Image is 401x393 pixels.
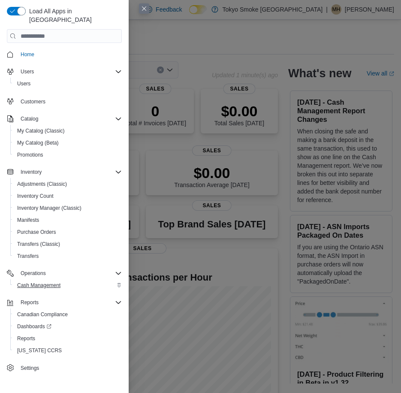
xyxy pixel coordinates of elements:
span: Transfers [17,253,39,260]
button: Operations [3,267,125,279]
span: My Catalog (Classic) [14,126,122,136]
nav: Complex example [7,45,122,376]
span: Users [14,79,122,89]
span: Adjustments (Classic) [14,179,122,189]
span: Inventory Count [17,193,54,200]
span: Transfers [14,251,122,261]
button: Settings [3,362,125,374]
a: Transfers [14,251,42,261]
button: Purchase Orders [10,226,125,238]
span: [US_STATE] CCRS [17,347,62,354]
a: Transfers (Classic) [14,239,63,249]
span: Washington CCRS [14,345,122,356]
span: Customers [17,96,122,106]
a: Dashboards [10,320,125,333]
button: Customers [3,95,125,107]
span: Cash Management [14,280,122,290]
span: Reports [21,299,39,306]
button: Close this dialog [139,3,149,14]
span: Home [17,49,122,60]
a: Inventory Manager (Classic) [14,203,85,213]
button: Promotions [10,149,125,161]
span: Settings [17,363,122,373]
a: Settings [17,363,42,373]
span: Reports [14,333,122,344]
button: Users [17,67,37,77]
button: Reports [3,296,125,308]
a: Adjustments (Classic) [14,179,70,189]
span: Settings [21,365,39,372]
button: Catalog [3,113,125,125]
a: Manifests [14,215,42,225]
button: Inventory Count [10,190,125,202]
button: My Catalog (Beta) [10,137,125,149]
span: Inventory [21,169,42,175]
span: My Catalog (Classic) [17,127,65,134]
button: Operations [17,268,49,278]
a: Canadian Compliance [14,309,71,320]
button: Reports [10,333,125,345]
a: My Catalog (Beta) [14,138,62,148]
span: Operations [17,268,122,278]
button: Catalog [17,114,42,124]
button: Cash Management [10,279,125,291]
a: Dashboards [14,321,55,332]
span: Canadian Compliance [17,311,68,318]
span: Users [21,68,34,75]
button: Users [10,78,125,90]
span: Dashboards [14,321,122,332]
button: Inventory [3,166,125,178]
span: Customers [21,98,45,105]
span: My Catalog (Beta) [14,138,122,148]
a: Inventory Count [14,191,57,201]
a: Cash Management [14,280,64,290]
button: Inventory Manager (Classic) [10,202,125,214]
a: Reports [14,333,39,344]
span: Inventory Manager (Classic) [17,205,81,212]
span: Cash Management [17,282,60,289]
a: Home [17,49,38,60]
button: Home [3,48,125,60]
span: Users [17,67,122,77]
span: Load All Apps in [GEOGRAPHIC_DATA] [26,7,122,24]
button: My Catalog (Classic) [10,125,125,137]
button: Reports [17,297,42,308]
span: Inventory [17,167,122,177]
span: Home [21,51,34,58]
span: Promotions [14,150,122,160]
span: Operations [21,270,46,277]
button: Adjustments (Classic) [10,178,125,190]
a: My Catalog (Classic) [14,126,68,136]
a: Purchase Orders [14,227,60,237]
span: Manifests [17,217,39,224]
span: Manifests [14,215,122,225]
span: Adjustments (Classic) [17,181,67,187]
span: Transfers (Classic) [17,241,60,248]
button: Manifests [10,214,125,226]
button: Canadian Compliance [10,308,125,320]
button: Transfers [10,250,125,262]
span: Catalog [21,115,38,122]
span: Transfers (Classic) [14,239,122,249]
button: Users [3,66,125,78]
span: Reports [17,335,35,342]
span: Inventory Manager (Classic) [14,203,122,213]
span: Inventory Count [14,191,122,201]
span: Canadian Compliance [14,309,122,320]
span: Purchase Orders [14,227,122,237]
button: Transfers (Classic) [10,238,125,250]
span: Promotions [17,151,43,158]
a: [US_STATE] CCRS [14,345,65,356]
button: [US_STATE] CCRS [10,345,125,357]
span: Reports [17,297,122,308]
a: Users [14,79,34,89]
span: Users [17,80,30,87]
span: Catalog [17,114,122,124]
span: Purchase Orders [17,229,56,236]
button: Inventory [17,167,45,177]
a: Customers [17,97,49,107]
a: Promotions [14,150,47,160]
span: My Catalog (Beta) [17,139,59,146]
span: Dashboards [17,323,51,330]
